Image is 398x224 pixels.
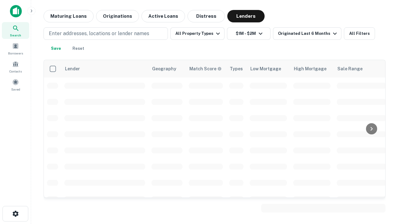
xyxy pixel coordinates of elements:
th: Capitalize uses an advanced AI algorithm to match your search with the best lender. The match sco... [186,60,226,77]
span: Saved [11,87,20,92]
h6: Match Score [189,65,220,72]
th: Types [226,60,247,77]
span: Borrowers [8,51,23,56]
button: All Filters [344,27,375,40]
div: Sale Range [337,65,363,72]
th: Sale Range [334,60,390,77]
th: Low Mortgage [247,60,290,77]
div: Types [230,65,243,72]
iframe: Chat Widget [367,174,398,204]
button: Originated Last 6 Months [273,27,341,40]
button: Originations [96,10,139,22]
div: High Mortgage [294,65,326,72]
button: Save your search to get updates of matches that match your search criteria. [46,42,66,55]
th: High Mortgage [290,60,334,77]
div: Geography [152,65,176,72]
div: Low Mortgage [250,65,281,72]
button: All Property Types [170,27,224,40]
button: Maturing Loans [44,10,94,22]
p: Enter addresses, locations or lender names [49,30,149,37]
button: Reset [68,42,88,55]
span: Search [10,33,21,38]
div: Lender [65,65,80,72]
button: Enter addresses, locations or lender names [44,27,168,40]
button: Distress [187,10,225,22]
button: Lenders [227,10,265,22]
a: Borrowers [2,40,29,57]
a: Contacts [2,58,29,75]
div: Capitalize uses an advanced AI algorithm to match your search with the best lender. The match sco... [189,65,222,72]
button: $1M - $2M [227,27,271,40]
a: Saved [2,76,29,93]
button: Active Loans [141,10,185,22]
span: Contacts [9,69,22,74]
a: Search [2,22,29,39]
th: Geography [148,60,186,77]
th: Lender [61,60,148,77]
div: Originated Last 6 Months [278,30,339,37]
img: capitalize-icon.png [10,5,22,17]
